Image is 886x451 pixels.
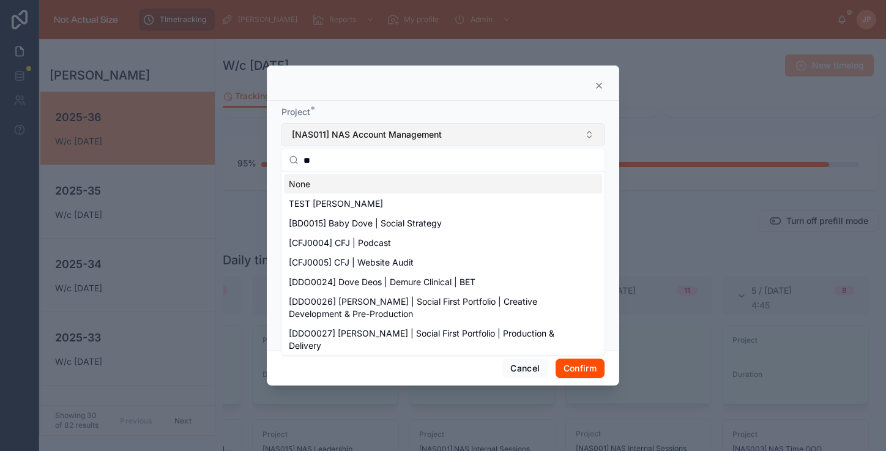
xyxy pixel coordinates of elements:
[281,123,605,146] button: Select Button
[289,217,442,229] span: [BD0015] Baby Dove | Social Strategy
[289,327,583,352] span: [DDO0027] [PERSON_NAME] | Social First Portfolio | Production & Delivery
[281,172,605,356] div: Suggestions
[292,129,442,141] span: [NAS011] NAS Account Management
[289,296,583,320] span: [DDO0026] [PERSON_NAME] | Social First Portfolio | Creative Development & Pre-Production
[289,256,414,269] span: [CFJ0005] CFJ | Website Audit
[289,237,391,249] span: [CFJ0004] CFJ | Podcast
[556,359,605,378] button: Confirm
[289,198,383,210] span: TEST [PERSON_NAME]
[289,276,475,288] span: [DDO0024] Dove Deos | Demure Clinical | BET
[284,174,602,194] div: None
[502,359,548,378] button: Cancel
[281,106,310,117] span: Project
